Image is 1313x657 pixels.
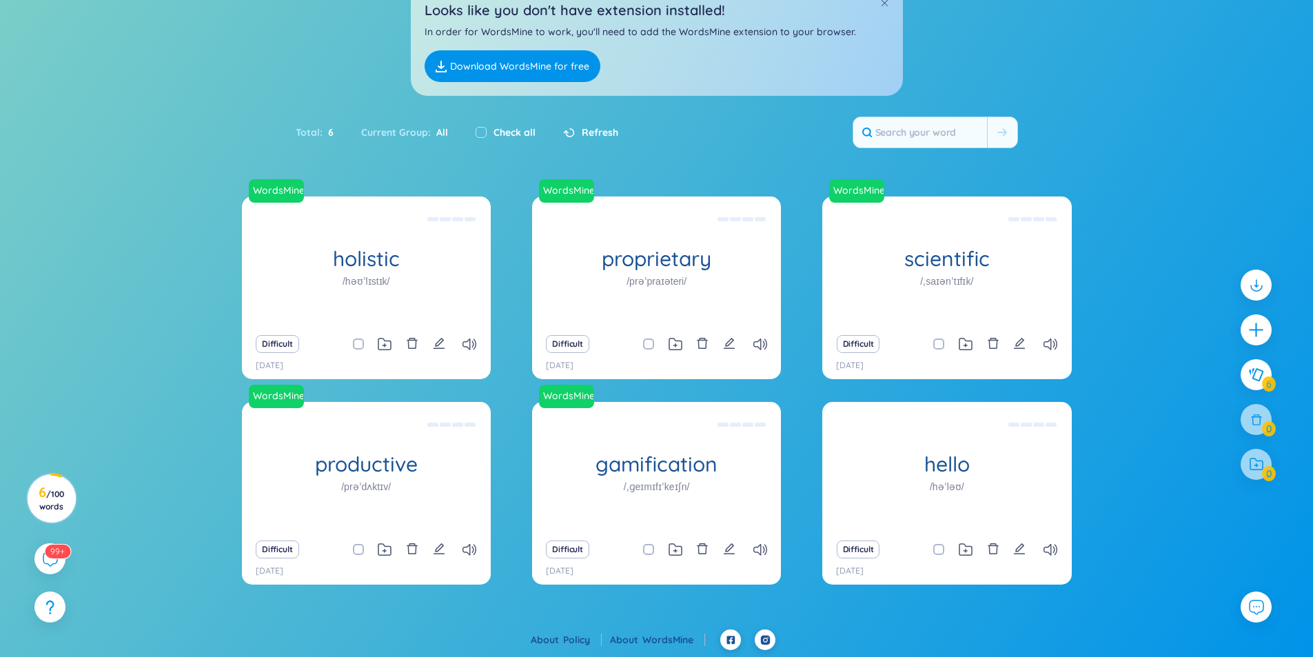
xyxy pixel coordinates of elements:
[930,479,964,494] h1: /həˈləʊ/
[249,179,309,203] a: WordsMine
[546,335,589,353] button: Difficult
[642,634,705,646] a: WordsMine
[837,540,880,558] button: Difficult
[987,337,999,350] span: delete
[493,125,536,140] label: Check all
[406,337,418,350] span: delete
[624,479,690,494] h1: /ˌɡeɪmɪfɪˈkeɪʃn/
[1013,540,1026,559] button: edit
[249,385,309,408] a: WordsMine
[256,565,283,578] p: [DATE]
[425,50,600,82] a: Download WordsMine for free
[610,632,705,647] div: About
[256,335,299,353] button: Difficult
[406,540,418,559] button: delete
[39,489,64,512] span: / 100 words
[406,334,418,354] button: delete
[539,385,600,408] a: WordsMine
[242,247,491,271] h1: holistic
[546,540,589,558] button: Difficult
[696,337,709,350] span: delete
[822,452,1071,476] h1: hello
[837,335,880,353] button: Difficult
[836,359,864,372] p: [DATE]
[531,632,602,647] div: About
[723,543,735,555] span: edit
[433,337,445,350] span: edit
[45,545,70,558] sup: 574
[1013,543,1026,555] span: edit
[406,543,418,555] span: delete
[723,337,735,350] span: edit
[532,452,781,476] h1: gamification
[433,540,445,559] button: edit
[822,247,1071,271] h1: scientific
[987,334,999,354] button: delete
[425,24,889,39] p: In order for WordsMine to work, you'll need to add the WordsMine extension to your browser.
[829,179,890,203] a: WordsMine
[343,274,390,289] h1: /həʊˈlɪstɪk/
[828,183,886,197] a: WordsMine
[836,565,864,578] p: [DATE]
[696,543,709,555] span: delete
[987,540,999,559] button: delete
[1248,321,1265,338] span: plus
[538,183,596,197] a: WordsMine
[323,125,334,140] span: 6
[696,334,709,354] button: delete
[341,479,391,494] h1: /prəˈdʌktɪv/
[539,179,600,203] a: WordsMine
[853,117,987,148] input: Search your word
[433,543,445,555] span: edit
[1013,334,1026,354] button: edit
[920,274,973,289] h1: /ˌsaɪənˈtɪfɪk/
[696,540,709,559] button: delete
[256,540,299,558] button: Difficult
[532,247,781,271] h1: proprietary
[546,565,573,578] p: [DATE]
[627,274,686,289] h1: /prəˈpraɪəteri/
[538,389,596,403] a: WordsMine
[296,118,347,147] div: Total :
[987,543,999,555] span: delete
[433,334,445,354] button: edit
[36,487,67,512] h3: 6
[546,359,573,372] p: [DATE]
[723,540,735,559] button: edit
[582,125,618,140] span: Refresh
[1013,337,1026,350] span: edit
[247,183,305,197] a: WordsMine
[256,359,283,372] p: [DATE]
[563,634,602,646] a: Policy
[347,118,462,147] div: Current Group :
[431,126,448,139] span: All
[242,452,491,476] h1: productive
[723,334,735,354] button: edit
[247,389,305,403] a: WordsMine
